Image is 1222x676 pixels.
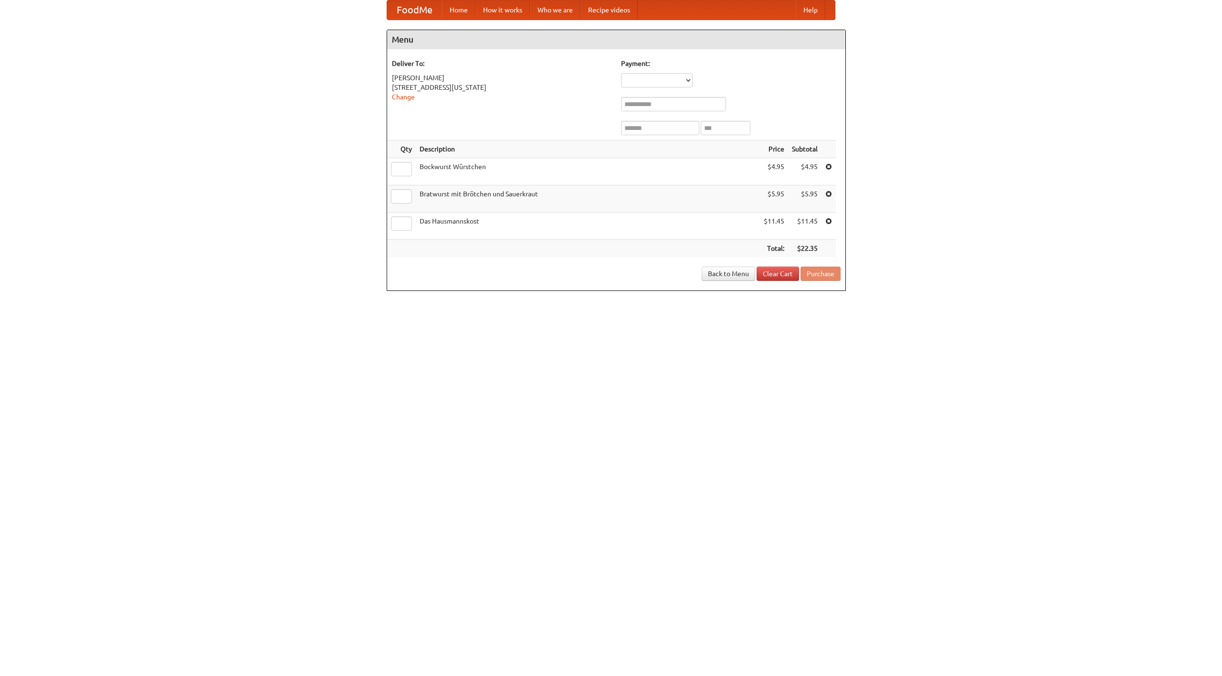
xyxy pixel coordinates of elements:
[760,213,788,240] td: $11.45
[788,213,822,240] td: $11.45
[530,0,580,20] a: Who we are
[702,267,755,281] a: Back to Menu
[621,59,841,68] h5: Payment:
[387,140,416,158] th: Qty
[760,158,788,185] td: $4.95
[416,213,760,240] td: Das Hausmannskost
[788,240,822,258] th: $22.35
[387,0,442,20] a: FoodMe
[392,73,611,83] div: [PERSON_NAME]
[760,240,788,258] th: Total:
[442,0,475,20] a: Home
[580,0,638,20] a: Recipe videos
[760,140,788,158] th: Price
[392,83,611,92] div: [STREET_ADDRESS][US_STATE]
[788,185,822,213] td: $5.95
[387,30,845,49] h4: Menu
[801,267,841,281] button: Purchase
[796,0,825,20] a: Help
[475,0,530,20] a: How it works
[788,158,822,185] td: $4.95
[788,140,822,158] th: Subtotal
[760,185,788,213] td: $5.95
[392,59,611,68] h5: Deliver To:
[416,140,760,158] th: Description
[416,158,760,185] td: Bockwurst Würstchen
[757,267,799,281] a: Clear Cart
[392,93,415,101] a: Change
[416,185,760,213] td: Bratwurst mit Brötchen und Sauerkraut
